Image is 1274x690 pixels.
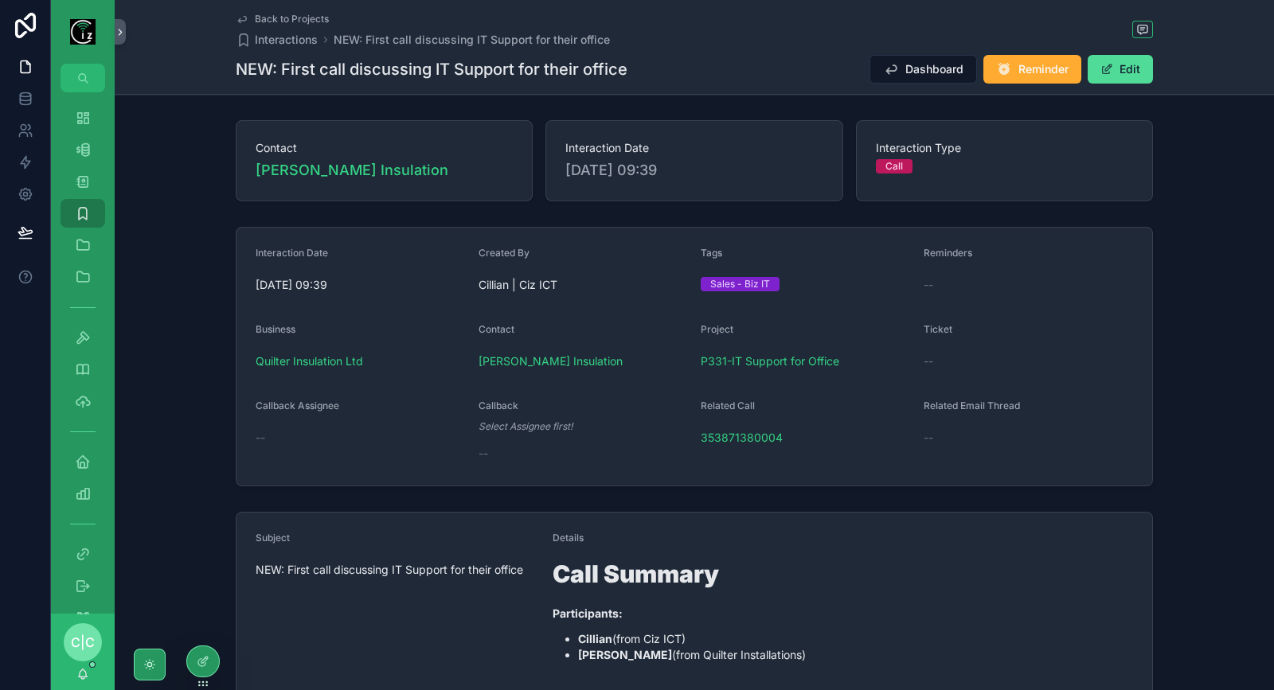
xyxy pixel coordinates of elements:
li: (from Ciz ICT) [578,631,985,647]
span: Callback [479,400,518,411]
img: App logo [70,19,96,45]
em: Select Assignee first! [479,420,573,433]
a: P331-IT Support for Office [701,353,839,369]
h1: Call Summary [553,562,985,586]
button: Edit [1088,55,1153,84]
span: Reminder [1018,61,1069,77]
span: [DATE] 09:39 [565,159,823,181]
span: -- [924,277,933,293]
a: [PERSON_NAME] Insulation [256,159,448,181]
span: Created By [479,247,530,259]
a: 353871380004 [701,430,783,446]
span: [DATE] 09:39 [256,277,466,293]
span: Contact [479,323,514,335]
span: -- [479,446,488,462]
strong: [PERSON_NAME] [578,648,672,661]
span: Subject [256,532,290,544]
div: Sales - Biz IT [710,277,770,291]
span: Project [701,323,733,335]
button: Dashboard [870,55,977,84]
span: -- [256,430,265,446]
span: C|C [71,633,95,652]
strong: Participants: [553,606,623,620]
strong: Cillian [578,632,612,645]
a: Back to Projects [236,13,329,25]
button: Reminder [983,55,1081,84]
span: -- [924,430,933,446]
span: Interaction Date [565,140,823,156]
span: Interaction Type [876,140,1133,156]
span: Reminders [924,247,972,259]
span: Cillian | Ciz ICT [479,277,557,293]
span: Details [553,532,584,544]
div: Call [885,159,903,173]
span: Related Email Thread [924,400,1020,411]
span: Interaction Date [256,247,328,259]
span: Contact [256,140,513,156]
span: NEW: First call discussing IT Support for their office [256,562,540,578]
span: Tags [701,247,722,259]
span: Related Call [701,400,755,411]
span: Interactions [255,32,318,48]
span: Back to Projects [255,13,329,25]
h1: NEW: First call discussing IT Support for their office [236,58,627,80]
a: Interactions [236,32,318,48]
span: Callback Assignee [256,400,339,411]
div: scrollable content [51,92,115,614]
a: NEW: First call discussing IT Support for their office [334,32,610,48]
span: Ticket [924,323,952,335]
a: Quilter Insulation Ltd [256,353,363,369]
span: Dashboard [905,61,963,77]
a: [PERSON_NAME] Insulation [479,353,623,369]
span: Business [256,323,295,335]
li: (from Quilter Installations) [578,647,985,663]
span: -- [924,353,933,369]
